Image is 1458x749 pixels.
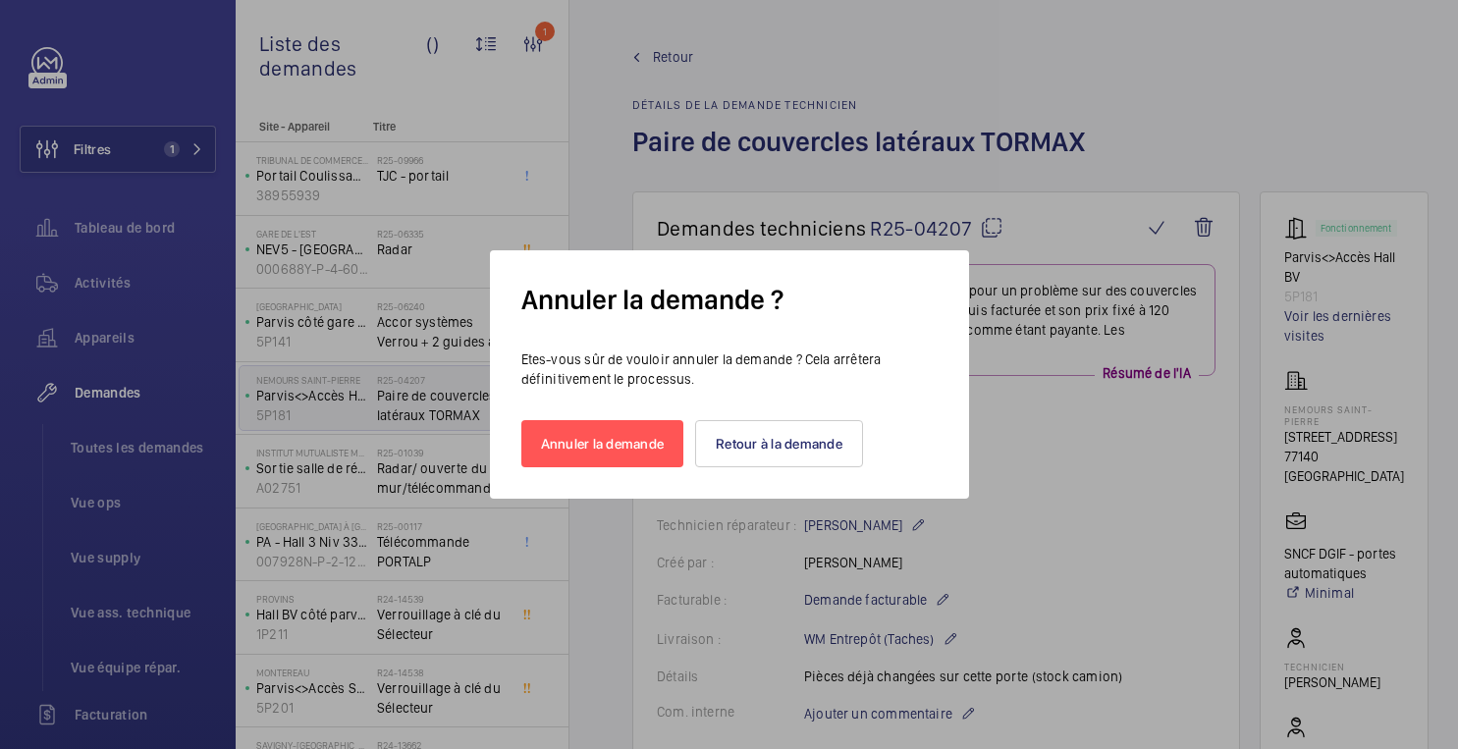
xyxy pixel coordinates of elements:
[541,436,665,452] font: Annuler la demande
[695,420,863,467] button: Retour à la demande
[521,283,783,316] font: Annuler la demande ?
[716,436,842,452] font: Retour à la demande
[521,420,684,467] button: Annuler la demande
[521,351,882,387] font: Etes-vous sûr de vouloir annuler la demande ? Cela arrêtera définitivement le processus.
